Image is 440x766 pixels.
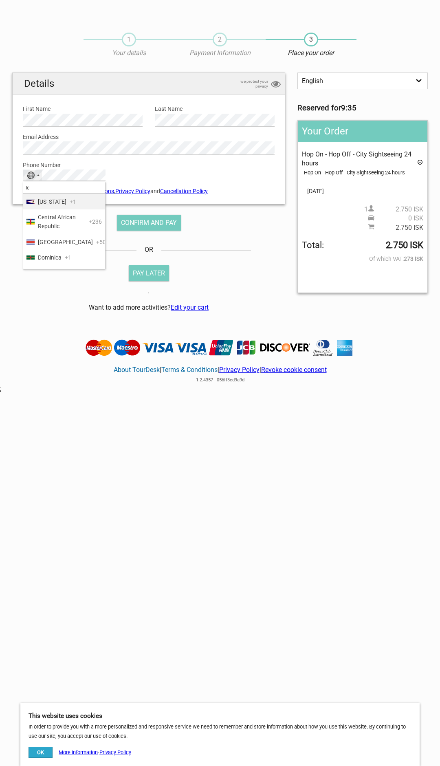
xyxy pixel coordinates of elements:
a: Privacy Policy [115,188,150,194]
span: 2.750 ISK [374,205,423,214]
input: Search [23,182,105,194]
h2: Your Order [298,121,427,142]
button: OK [29,747,53,758]
span: 3 [304,33,318,46]
span: Pickup price [368,214,423,223]
span: 1 [122,33,136,46]
span: +1 [70,197,76,206]
button: Open LiveChat chat widget [94,13,103,22]
label: Phone Number [23,161,275,169]
button: Confirm and pay [117,215,181,231]
h5: This website uses cookies [29,711,411,720]
p: Your details [84,48,174,57]
span: Of which VAT: [302,254,423,263]
span: Hop On - Hop Off - City Sightseeing 24 hours [302,150,411,167]
a: About TourDesk [114,366,160,374]
strong: 9:35 [341,103,356,112]
div: - [29,747,131,758]
a: Terms & Conditions [161,366,218,374]
span: [DATE] [302,187,423,196]
span: 0 ISK [374,214,423,223]
span: Central African Republic [38,213,86,231]
span: Dominica [38,253,62,262]
p: Place your order [266,48,356,57]
button: Pay Later [129,265,169,281]
span: 1.2.4357 - 056ff3ed9a9d [196,377,244,383]
p: We're away right now. Please check back later! [11,14,92,21]
i: privacy protection [271,79,281,90]
a: Privacy Policy [219,366,260,374]
span: we protect your privacy [227,79,268,89]
span: Confirm and pay [121,219,177,227]
span: or [136,246,161,253]
div: Hop On - Hop Off - City Sightseeing 24 hours [304,168,423,177]
span: Total to be paid [302,241,423,250]
p: Want to add more activities? [89,303,209,312]
div: | | | [84,357,356,385]
span: 2 [213,33,227,46]
a: More information [59,749,98,755]
strong: 273 ISK [404,254,423,263]
h3: Reserved for [297,103,428,112]
button: Selected country [23,170,44,180]
img: Tourdesk accepts [84,339,356,357]
span: Subtotal [368,223,423,232]
p: Payment Information [174,48,265,57]
label: Email Address [23,132,275,141]
a: Privacy Policy [99,749,131,755]
span: 2.750 ISK [374,223,423,232]
label: Last Name [155,104,275,113]
span: [GEOGRAPHIC_DATA] [38,269,93,278]
span: 1 person(s) [364,205,423,214]
h2: Details [13,73,285,95]
span: [US_STATE] [38,197,66,206]
div: In order to provide you with a more personalized and responsive service we need to remember and s... [20,703,420,766]
span: +1 [96,269,103,278]
a: Revoke cookie consent [261,366,327,374]
a: Cancellation Policy [160,188,208,194]
strong: 2.750 ISK [386,241,423,250]
span: +1 [65,253,71,262]
span: +236 [89,217,102,226]
label: I agree to the , and [23,187,275,196]
label: First Name [23,104,143,113]
ul: List of countries [23,194,105,269]
span: +506 [96,238,109,247]
a: Edit your cart [171,304,209,311]
span: [GEOGRAPHIC_DATA] [38,238,93,247]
